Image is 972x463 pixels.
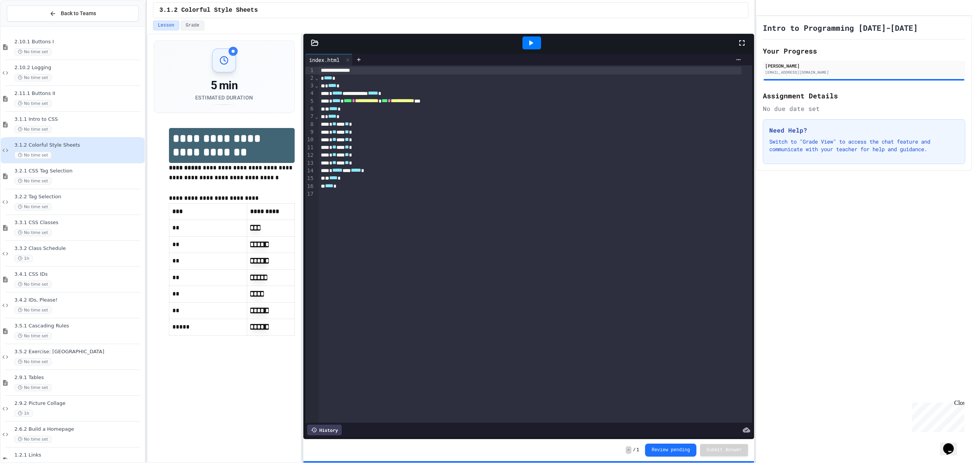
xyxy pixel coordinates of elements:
[940,433,964,455] iframe: chat widget
[7,5,139,22] button: Back to Teams
[765,62,963,69] div: [PERSON_NAME]
[14,307,52,314] span: No time set
[626,446,631,454] span: -
[315,82,319,88] span: Fold line
[14,100,52,107] span: No time set
[706,447,742,453] span: Submit Answer
[305,54,353,65] div: index.html
[305,98,315,105] div: 5
[636,447,639,453] span: 1
[14,229,52,236] span: No time set
[763,46,965,56] h2: Your Progress
[14,349,143,355] span: 3.5.2 Exercise: [GEOGRAPHIC_DATA]
[305,74,315,82] div: 2
[14,220,143,226] span: 3.3.1 CSS Classes
[14,39,143,45] span: 2.10.1 Buttons I
[763,90,965,101] h2: Assignment Details
[307,425,342,435] div: History
[14,74,52,81] span: No time set
[61,9,96,17] span: Back to Teams
[305,175,315,182] div: 15
[14,90,143,97] span: 2.11.1 Buttons II
[14,358,52,365] span: No time set
[14,426,143,433] span: 2.6.2 Build a Homepage
[14,384,52,391] span: No time set
[763,104,965,113] div: No due date set
[305,167,315,175] div: 14
[14,126,52,133] span: No time set
[700,444,748,456] button: Submit Answer
[195,94,253,101] div: Estimated Duration
[14,323,143,329] span: 3.5.1 Cascading Rules
[765,70,963,75] div: [EMAIL_ADDRESS][DOMAIN_NAME]
[305,190,315,198] div: 17
[305,105,315,113] div: 6
[305,160,315,167] div: 13
[763,22,918,33] h1: Intro to Programming [DATE]-[DATE]
[305,82,315,90] div: 3
[305,113,315,120] div: 7
[14,65,143,71] span: 2.10.2 Logging
[645,444,696,457] button: Review pending
[14,194,143,200] span: 3.2.2 Tag Selection
[14,152,52,159] span: No time set
[14,400,143,407] span: 2.9.2 Picture Collage
[159,6,258,15] span: 3.1.2 Colorful Style Sheets
[769,126,959,135] h3: Need Help?
[14,297,143,303] span: 3.4.2 IDs, Please!
[14,116,143,123] span: 3.1.1 Intro to CSS
[14,375,143,381] span: 2.9.1 Tables
[305,67,315,74] div: 1
[305,136,315,144] div: 10
[305,121,315,128] div: 8
[14,255,33,262] span: 1h
[14,271,143,278] span: 3.4.1 CSS IDs
[14,203,52,210] span: No time set
[14,281,52,288] span: No time set
[305,152,315,159] div: 12
[14,142,143,149] span: 3.1.2 Colorful Style Sheets
[14,245,143,252] span: 3.3.2 Class Schedule
[153,21,179,30] button: Lesson
[14,452,143,458] span: 1.2.1 Links
[305,128,315,136] div: 9
[633,447,636,453] span: /
[305,56,343,64] div: index.html
[769,138,959,153] p: Switch to "Grade View" to access the chat feature and communicate with your teacher for help and ...
[14,48,52,55] span: No time set
[195,79,253,92] div: 5 min
[3,3,52,48] div: Chat with us now!Close
[315,75,319,81] span: Fold line
[14,168,143,174] span: 3.2.1 CSS Tag Selection
[14,436,52,443] span: No time set
[14,410,33,417] span: 1h
[315,114,319,120] span: Fold line
[305,144,315,152] div: 11
[14,177,52,185] span: No time set
[181,21,204,30] button: Grade
[305,183,315,190] div: 16
[14,332,52,340] span: No time set
[909,400,964,432] iframe: chat widget
[305,90,315,97] div: 4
